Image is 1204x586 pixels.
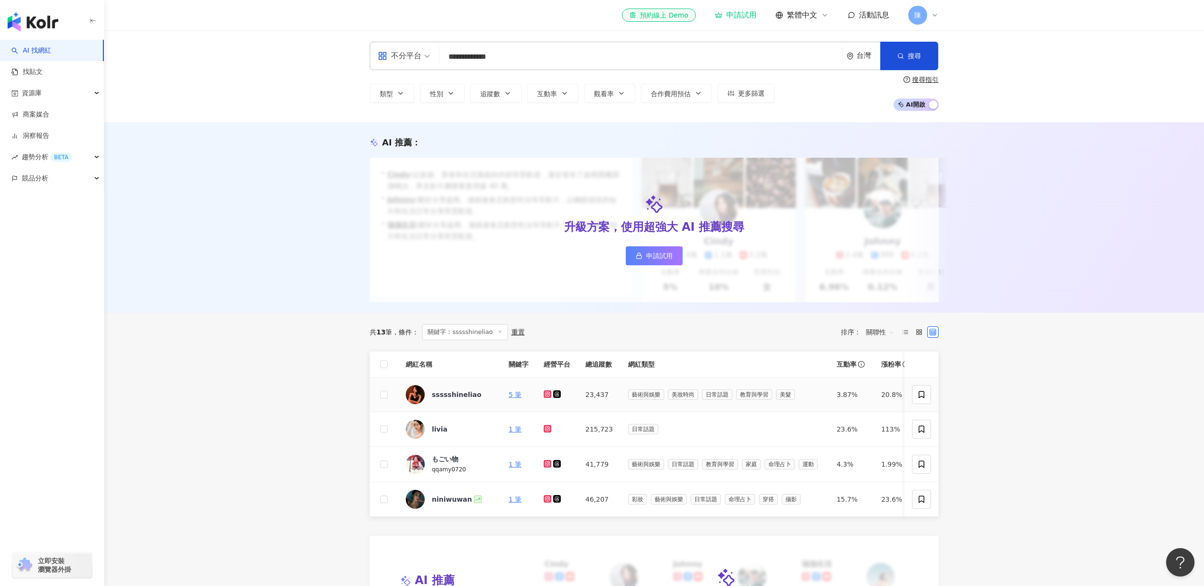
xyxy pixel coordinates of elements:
span: 互動率 [537,90,557,98]
a: 商案媒合 [11,110,49,119]
img: KOL Avatar [406,455,425,474]
span: info-circle [901,360,911,369]
span: appstore [378,51,387,61]
span: 攝影 [782,494,801,505]
span: 性別 [430,90,443,98]
th: 經營平台 [536,352,578,378]
span: 互動率 [837,360,857,369]
th: 關鍵字 [501,352,536,378]
img: KOL Avatar [406,420,425,439]
span: 競品分析 [22,168,48,189]
td: 23,437 [578,378,620,412]
span: 搜尋 [908,52,921,60]
span: 漲粉率 [881,360,901,369]
span: 類型 [380,90,393,98]
span: 資源庫 [22,82,42,104]
div: niniwuwan [432,495,472,504]
a: KOL Avatarもごい物qqamy0720 [406,454,493,474]
div: 3.87% [837,389,866,400]
span: 條件 ： [392,328,419,336]
span: qqamy0720 [432,466,466,473]
a: 申請試用 [626,246,683,265]
span: 合作費用預估 [651,90,691,98]
div: 不分平台 [378,48,421,63]
span: 日常話題 [668,459,698,469]
div: 排序： [841,325,900,340]
img: logo [8,12,58,31]
span: 美髮 [776,389,795,400]
div: 23.6% [881,494,911,505]
a: KOL Avatarssssshineliao [406,385,493,404]
div: 預約線上 Demo [629,10,688,20]
button: 更多篩選 [718,84,775,103]
a: 洞察報告 [11,131,49,141]
span: 美妝時尚 [668,389,698,400]
div: 23.6% [837,424,866,434]
a: 5 筆 [509,391,521,398]
span: 趨勢分析 [22,146,72,168]
img: KOL Avatar [406,490,425,509]
button: 互動率 [527,84,578,103]
div: 113% [881,424,911,434]
span: 更多篩選 [738,90,765,97]
div: livia [432,424,447,434]
span: 教育與學習 [702,459,738,469]
span: 穿搭 [759,494,778,505]
div: もごい物 [432,454,458,464]
a: KOL Avatarlivia [406,420,493,439]
a: searchAI 找網紅 [11,46,51,55]
span: 日常話題 [702,389,732,400]
div: 升級方案，使用超強大 AI 推薦搜尋 [564,219,744,235]
img: KOL Avatar [406,385,425,404]
span: 繁體中文 [787,10,817,20]
span: 藝術與娛樂 [628,389,664,400]
a: 預約線上 Demo [622,9,696,22]
span: 教育與學習 [736,389,772,400]
span: 家庭 [742,459,761,469]
button: 追蹤數 [470,84,521,103]
div: 15.7% [837,494,866,505]
a: KOL Avatarniniwuwan [406,490,493,509]
span: 申請試用 [646,252,673,260]
div: ssssshineliao [432,390,482,399]
a: 1 筆 [509,496,521,503]
a: 1 筆 [509,460,521,468]
span: 關鍵字：ssssshineliao [422,324,507,340]
span: 藝術與娛樂 [651,494,687,505]
span: 活動訊息 [859,10,889,19]
button: 搜尋 [880,42,938,70]
div: 4.3% [837,459,866,469]
span: 運動 [799,459,818,469]
div: 共 筆 [370,328,392,336]
span: 命理占卜 [725,494,755,505]
th: 總追蹤數 [578,352,620,378]
span: 立即安裝 瀏覽器外掛 [38,557,71,574]
a: 申請試用 [715,10,757,20]
span: rise [11,154,18,161]
button: 觀看率 [584,84,635,103]
td: 215,723 [578,412,620,447]
div: 重置 [511,328,525,336]
img: chrome extension [15,558,34,573]
span: 觀看率 [594,90,614,98]
span: 命理占卜 [765,459,795,469]
span: 彩妝 [628,494,647,505]
span: 藝術與娛樂 [628,459,664,469]
div: BETA [50,153,72,162]
div: 20.8% [881,389,911,400]
td: 41,779 [578,447,620,482]
span: 日常話題 [691,494,721,505]
button: 合作費用預估 [641,84,712,103]
a: chrome extension立即安裝 瀏覽器外掛 [12,552,92,578]
span: question-circle [903,76,910,83]
th: 網紅類型 [620,352,829,378]
span: 關聯性 [866,325,894,340]
a: 找貼文 [11,67,43,77]
div: 1.99% [881,459,911,469]
th: 網紅名稱 [398,352,501,378]
span: 追蹤數 [480,90,500,98]
iframe: Help Scout Beacon - Open [1166,548,1195,577]
div: AI 推薦 ： [382,136,420,148]
span: environment [847,53,854,60]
